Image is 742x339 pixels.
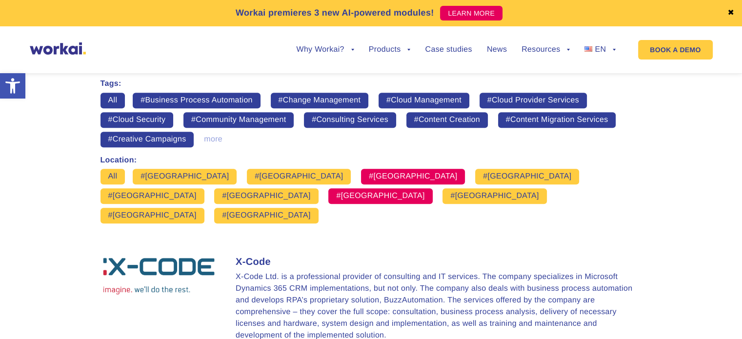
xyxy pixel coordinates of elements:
a: ✖ [727,9,734,17]
a: Products [369,46,411,54]
a: #Cloud Management [386,97,461,104]
a: #Business Process Automation [140,97,253,104]
a: #Cloud Security [108,116,166,124]
a: #Cloud Provider Services [487,97,579,104]
a: #Change Management [279,97,361,104]
a: #[GEOGRAPHIC_DATA] [483,173,571,180]
a: Case studies [425,46,472,54]
a: News [487,46,507,54]
a: #[GEOGRAPHIC_DATA] [140,173,229,180]
a: #[GEOGRAPHIC_DATA] [369,173,457,180]
a: #Content Migration Services [506,116,608,124]
strong: Location: [100,156,137,164]
a: #[GEOGRAPHIC_DATA] [108,192,197,200]
a: All [108,173,118,180]
a: #[GEOGRAPHIC_DATA] [108,212,197,219]
a: Resources [521,46,570,54]
a: All [108,97,118,104]
img: X-Code [100,255,217,298]
strong: Tags: [100,80,121,88]
a: #Content Creation [414,116,480,124]
a: #Consulting Services [312,116,388,124]
h3: X-Code [236,255,642,269]
a: Why Workai? [296,46,354,54]
a: more [204,135,222,143]
span: EN [595,45,606,54]
a: #[GEOGRAPHIC_DATA] [450,192,539,200]
a: #[GEOGRAPHIC_DATA] [222,212,310,219]
a: #[GEOGRAPHIC_DATA] [255,173,343,180]
a: #Community Management [191,116,286,124]
a: #[GEOGRAPHIC_DATA] [336,192,424,200]
a: LEARN MORE [440,6,502,20]
p: Workai premieres 3 new AI-powered modules! [236,6,434,20]
a: BOOK A DEMO [638,40,712,60]
a: #Creative Campaigns [108,136,186,143]
span: more [204,136,222,143]
a: #[GEOGRAPHIC_DATA] [222,192,310,200]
